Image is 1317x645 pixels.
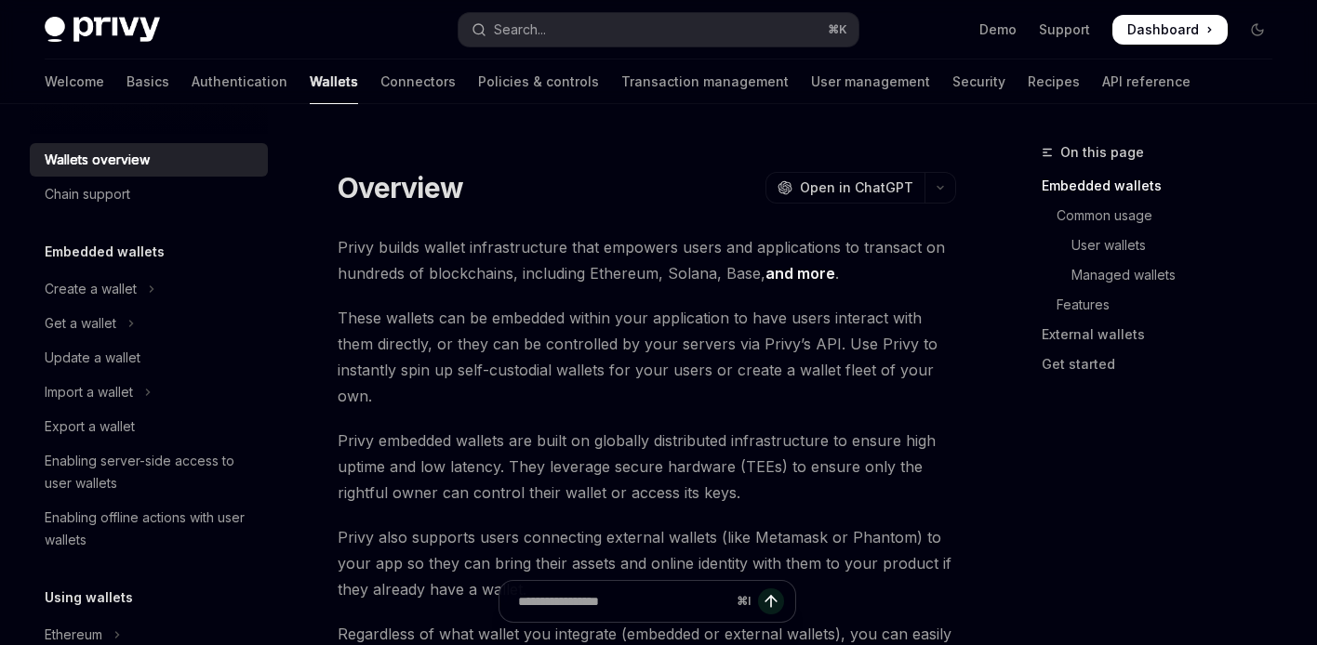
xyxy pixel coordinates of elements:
[1042,320,1287,349] a: External wallets
[1028,59,1080,104] a: Recipes
[45,507,257,551] div: Enabling offline actions with user wallets
[979,20,1017,39] a: Demo
[1042,230,1287,260] a: User wallets
[765,264,835,283] a: and more
[518,581,729,622] input: Ask a question...
[30,501,268,557] a: Enabling offline actions with user wallets
[338,305,956,409] span: These wallets can be embedded within your application to have users interact with them directly, ...
[45,278,137,300] div: Create a wallet
[45,241,165,263] h5: Embedded wallets
[45,450,257,494] div: Enabling server-side access to user wallets
[45,312,116,335] div: Get a wallet
[338,524,956,602] span: Privy also supports users connecting external wallets (like Metamask or Phantom) to your app so t...
[30,307,268,340] button: Toggle Get a wallet section
[758,588,784,614] button: Send message
[45,415,135,438] div: Export a wallet
[800,178,913,197] span: Open in ChatGPT
[30,178,268,211] a: Chain support
[30,272,268,306] button: Toggle Create a wallet section
[1042,349,1287,379] a: Get started
[45,347,140,369] div: Update a wallet
[621,59,789,104] a: Transaction management
[30,143,268,177] a: Wallets overview
[338,428,956,506] span: Privy embedded wallets are built on globally distributed infrastructure to ensure high uptime and...
[45,149,150,171] div: Wallets overview
[765,172,925,204] button: Open in ChatGPT
[1102,59,1191,104] a: API reference
[1039,20,1090,39] a: Support
[45,381,133,403] div: Import a wallet
[30,375,268,409] button: Toggle Import a wallet section
[45,183,130,205] div: Chain support
[478,59,599,104] a: Policies & controls
[1060,141,1144,164] span: On this page
[338,234,956,286] span: Privy builds wallet infrastructure that empowers users and applications to transact on hundreds o...
[380,59,456,104] a: Connectors
[45,59,104,104] a: Welcome
[811,59,930,104] a: User management
[338,171,463,204] h1: Overview
[1042,201,1287,230] a: Common usage
[828,22,847,37] span: ⌘ K
[459,13,858,46] button: Open search
[126,59,169,104] a: Basics
[1127,20,1199,39] span: Dashboard
[310,59,358,104] a: Wallets
[1112,15,1228,45] a: Dashboard
[30,341,268,375] a: Update a wallet
[45,17,160,43] img: dark logo
[30,444,268,500] a: Enabling server-side access to user wallets
[45,586,133,609] h5: Using wallets
[192,59,287,104] a: Authentication
[952,59,1005,104] a: Security
[1243,15,1272,45] button: Toggle dark mode
[30,410,268,443] a: Export a wallet
[1042,290,1287,320] a: Features
[494,19,546,41] div: Search...
[1042,171,1287,201] a: Embedded wallets
[1042,260,1287,290] a: Managed wallets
